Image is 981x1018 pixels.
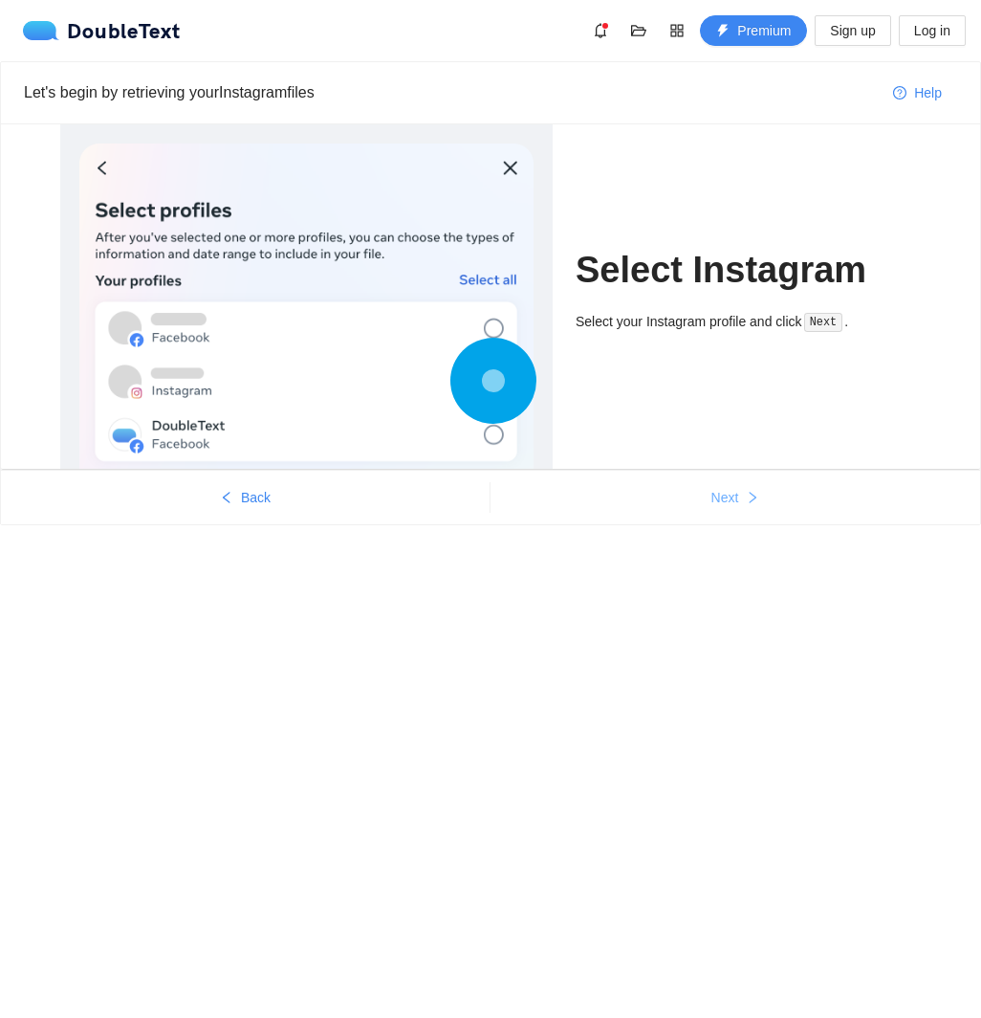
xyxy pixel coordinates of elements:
[23,21,181,40] div: DoubleText
[663,23,691,38] span: appstore
[23,21,67,40] img: logo
[576,311,921,333] div: Select your Instagram profile and click .
[623,15,654,46] button: folder-open
[893,86,906,101] span: question-circle
[899,15,966,46] button: Log in
[746,491,759,506] span: right
[878,77,957,108] button: question-circleHelp
[576,248,921,293] h1: Select Instagram
[815,15,890,46] button: Sign up
[914,20,950,41] span: Log in
[24,80,878,104] div: Let's begin by retrieving your Instagram files
[490,482,980,513] button: Nextright
[1,482,490,513] button: leftBack
[662,15,692,46] button: appstore
[220,491,233,506] span: left
[624,23,653,38] span: folder-open
[23,21,181,40] a: logoDoubleText
[804,313,842,332] code: Next
[830,20,875,41] span: Sign up
[585,15,616,46] button: bell
[716,24,730,39] span: thunderbolt
[586,23,615,38] span: bell
[711,487,739,508] span: Next
[241,487,271,508] span: Back
[914,82,942,103] span: Help
[700,15,807,46] button: thunderboltPremium
[737,20,791,41] span: Premium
